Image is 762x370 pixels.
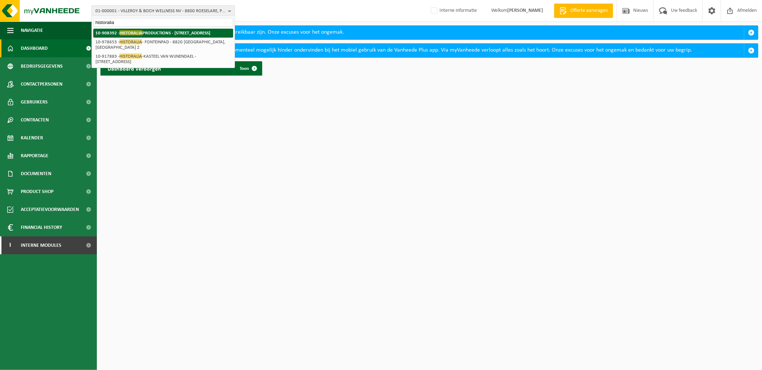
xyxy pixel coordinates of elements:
[91,5,235,16] button: 01-000001 - VILLEROY & BOCH WELLNESS NV - 8800 ROESELARE, POPULIERSTRAAT 1
[21,129,43,147] span: Kalender
[21,201,79,218] span: Acceptatievoorwaarden
[21,57,63,75] span: Bedrijfsgegevens
[569,7,610,14] span: Offerte aanvragen
[7,236,14,254] span: I
[114,44,744,57] div: Beste klant, door een technisch probleem kunt u momenteel mogelijk hinder ondervinden bij het mob...
[21,165,51,183] span: Documenten
[119,53,142,59] span: HISTORALIA
[119,30,142,35] span: HISTORALIA
[21,75,62,93] span: Contactpersonen
[240,66,249,71] span: Toon
[95,30,210,35] strong: 10-908392 - PRODUCTIONS - [STREET_ADDRESS]
[21,147,48,165] span: Rapportage
[21,21,43,39] span: Navigatie
[114,26,744,39] div: Deze avond zal MyVanheede van 18u tot 21u niet bereikbaar zijn. Onze excuses voor het ongemak.
[21,183,53,201] span: Product Shop
[119,39,142,44] span: HISTORALIA
[507,8,543,13] strong: [PERSON_NAME]
[21,218,62,236] span: Financial History
[93,52,233,66] li: 10-917883 - -KASTEEL VAN WIJNENDAEL - [STREET_ADDRESS]
[21,236,61,254] span: Interne modules
[95,6,225,16] span: 01-000001 - VILLEROY & BOCH WELLNESS NV - 8800 ROESELARE, POPULIERSTRAAT 1
[21,111,49,129] span: Contracten
[429,5,477,16] label: Interne informatie
[234,61,262,76] a: Toon
[93,38,233,52] li: 10-978653 - - FONTEINPAD - 8820 [GEOGRAPHIC_DATA], [GEOGRAPHIC_DATA] 2
[554,4,613,18] a: Offerte aanvragen
[100,61,168,75] h2: Dashboard verborgen
[21,39,48,57] span: Dashboard
[21,93,48,111] span: Gebruikers
[93,18,233,27] input: Zoeken naar gekoppelde vestigingen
